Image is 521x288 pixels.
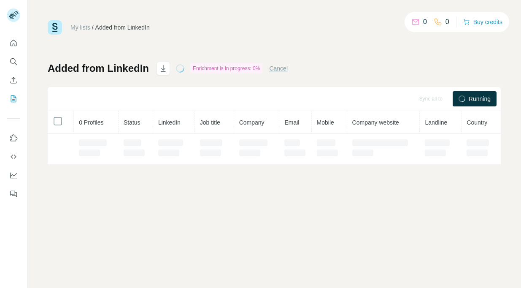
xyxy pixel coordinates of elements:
[7,54,20,69] button: Search
[7,186,20,201] button: Feedback
[469,95,491,103] span: Running
[124,119,140,126] span: Status
[352,119,399,126] span: Company website
[423,17,427,27] p: 0
[7,73,20,88] button: Enrich CSV
[92,23,94,32] li: /
[48,62,149,75] h1: Added from LinkedIn
[269,64,288,73] button: Cancel
[70,24,90,31] a: My lists
[445,17,449,27] p: 0
[425,119,447,126] span: Landline
[463,16,502,28] button: Buy credits
[7,130,20,146] button: Use Surfe on LinkedIn
[239,119,265,126] span: Company
[79,119,103,126] span: 0 Profiles
[7,35,20,51] button: Quick start
[48,20,62,35] img: Surfe Logo
[7,149,20,164] button: Use Surfe API
[467,119,487,126] span: Country
[284,119,299,126] span: Email
[158,119,181,126] span: LinkedIn
[7,168,20,183] button: Dashboard
[95,23,150,32] div: Added from LinkedIn
[200,119,220,126] span: Job title
[7,91,20,106] button: My lists
[317,119,334,126] span: Mobile
[190,63,262,73] div: Enrichment is in progress: 0%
